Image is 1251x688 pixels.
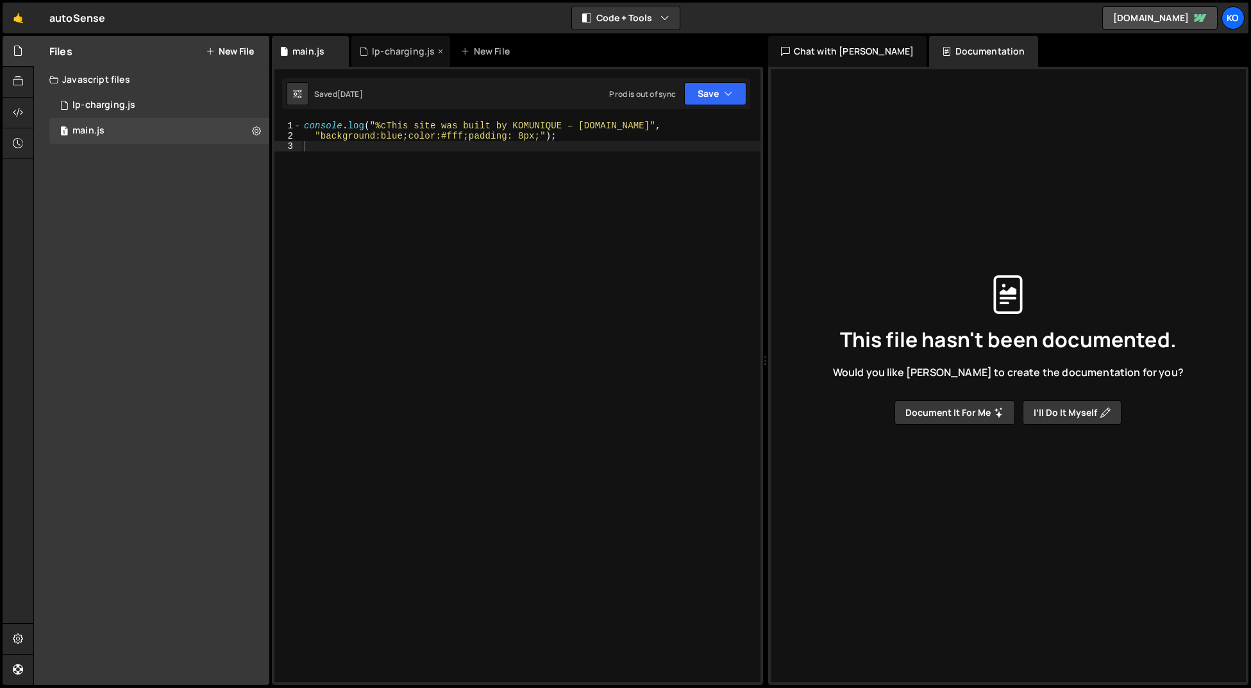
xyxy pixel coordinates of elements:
[768,36,927,67] div: Chat with [PERSON_NAME]
[49,118,269,144] div: 16698/45622.js
[572,6,680,30] button: Code + Tools
[206,46,254,56] button: New File
[274,141,301,151] div: 3
[460,45,514,58] div: New File
[60,127,68,137] span: 1
[49,92,269,118] div: 16698/45623.js
[1222,6,1245,30] a: KO
[49,10,105,26] div: autoSense
[929,36,1037,67] div: Documentation
[72,99,135,111] div: lp-charging.js
[34,67,269,92] div: Javascript files
[609,89,676,99] div: Prod is out of sync
[3,3,34,33] a: 🤙
[372,45,435,58] div: lp-charging.js
[833,365,1184,379] span: Would you like [PERSON_NAME] to create the documentation for you?
[274,131,301,141] div: 2
[274,121,301,131] div: 1
[49,44,72,58] h2: Files
[337,89,363,99] div: [DATE]
[1023,400,1121,425] button: I’ll do it myself
[314,89,363,99] div: Saved
[292,45,324,58] div: main.js
[1102,6,1218,30] a: [DOMAIN_NAME]
[72,125,105,137] div: main.js
[840,329,1177,350] span: This file hasn't been documented.
[684,82,746,105] button: Save
[894,400,1015,425] button: Document it for me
